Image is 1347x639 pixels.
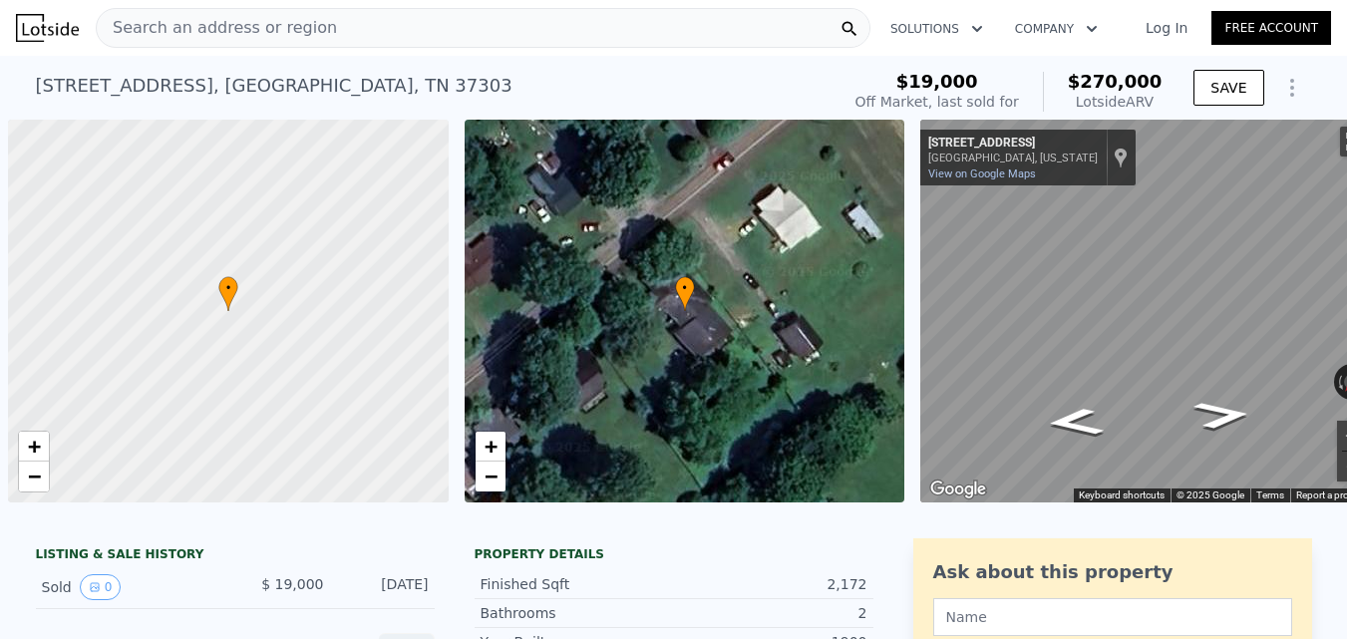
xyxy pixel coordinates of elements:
img: Lotside [16,14,79,42]
a: Zoom out [19,462,49,491]
div: Sold [42,574,219,600]
span: $19,000 [896,71,978,92]
div: • [218,276,238,311]
div: Property details [475,546,873,562]
span: − [484,464,497,488]
path: Go Northeast, Central Ave [1021,402,1128,444]
div: Finished Sqft [481,574,674,594]
a: Terms (opens in new tab) [1256,489,1284,500]
span: • [675,279,695,297]
img: Google [925,477,991,502]
span: Search an address or region [97,16,337,40]
div: 2 [674,603,867,623]
a: Zoom out [476,462,505,491]
a: Zoom in [19,432,49,462]
a: View on Google Maps [928,167,1036,180]
div: Ask about this property [933,558,1292,586]
span: $270,000 [1068,71,1163,92]
div: [STREET_ADDRESS] [928,136,1098,152]
button: View historical data [80,574,122,600]
div: LISTING & SALE HISTORY [36,546,435,566]
a: Open this area in Google Maps (opens a new window) [925,477,991,502]
button: Rotate counterclockwise [1334,364,1345,400]
button: Solutions [874,11,999,47]
span: + [28,434,41,459]
span: + [484,434,497,459]
div: Lotside ARV [1068,92,1163,112]
a: Free Account [1211,11,1331,45]
div: • [675,276,695,311]
div: Bathrooms [481,603,674,623]
div: 2,172 [674,574,867,594]
a: Log In [1122,18,1211,38]
div: Off Market, last sold for [855,92,1019,112]
button: Keyboard shortcuts [1079,488,1165,502]
button: Show Options [1272,68,1312,108]
span: © 2025 Google [1177,489,1244,500]
span: − [28,464,41,488]
button: SAVE [1193,70,1263,106]
a: Show location on map [1114,147,1128,168]
span: • [218,279,238,297]
div: [DATE] [340,574,429,600]
input: Name [933,598,1292,636]
div: [GEOGRAPHIC_DATA], [US_STATE] [928,152,1098,164]
button: Company [999,11,1114,47]
span: $ 19,000 [261,576,323,592]
a: Zoom in [476,432,505,462]
div: [STREET_ADDRESS] , [GEOGRAPHIC_DATA] , TN 37303 [36,72,512,100]
path: Go Southwest, Central Ave [1170,394,1276,436]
